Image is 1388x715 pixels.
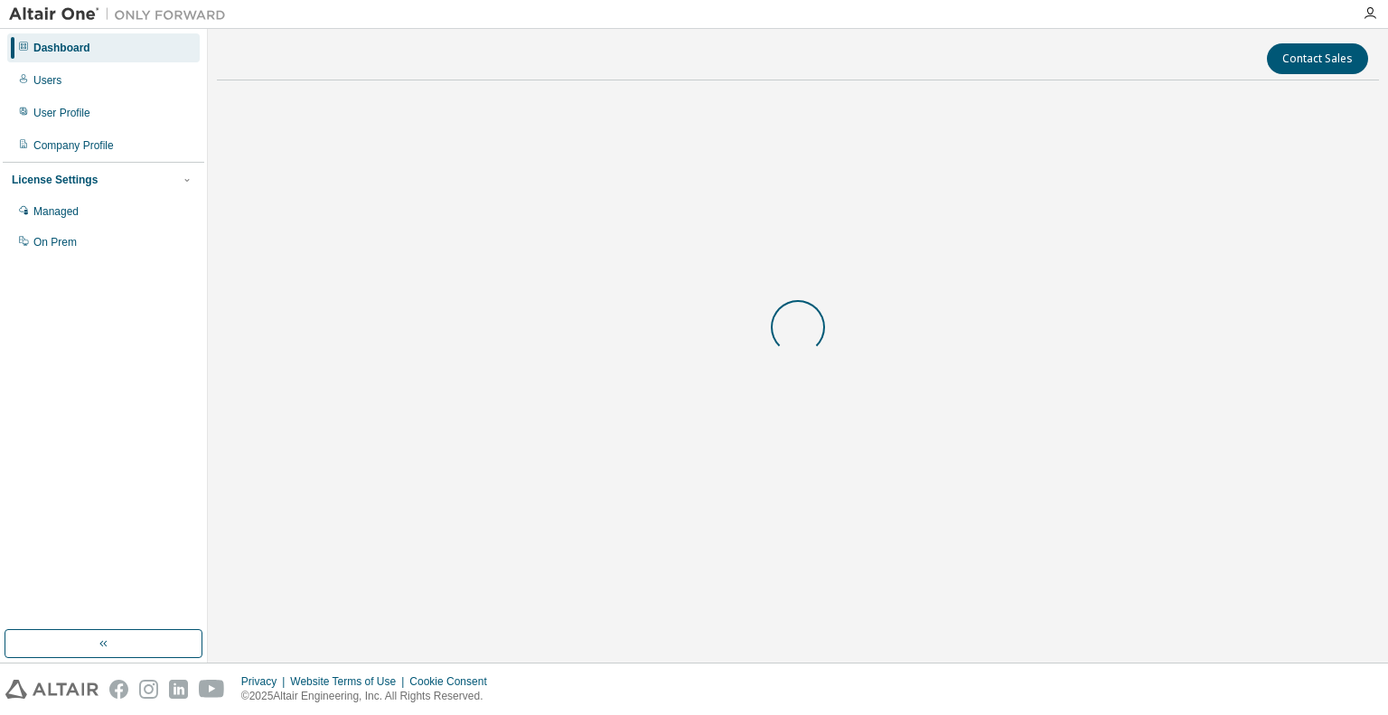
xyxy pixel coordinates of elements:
p: © 2025 Altair Engineering, Inc. All Rights Reserved. [241,689,498,704]
div: Managed [33,204,79,219]
img: altair_logo.svg [5,680,98,699]
div: Website Terms of Use [290,674,409,689]
img: Altair One [9,5,235,24]
img: linkedin.svg [169,680,188,699]
div: User Profile [33,106,90,120]
img: youtube.svg [199,680,225,699]
div: On Prem [33,235,77,249]
div: License Settings [12,173,98,187]
div: Users [33,73,61,88]
img: facebook.svg [109,680,128,699]
div: Privacy [241,674,290,689]
button: Contact Sales [1267,43,1368,74]
div: Dashboard [33,41,90,55]
div: Cookie Consent [409,674,497,689]
img: instagram.svg [139,680,158,699]
div: Company Profile [33,138,114,153]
